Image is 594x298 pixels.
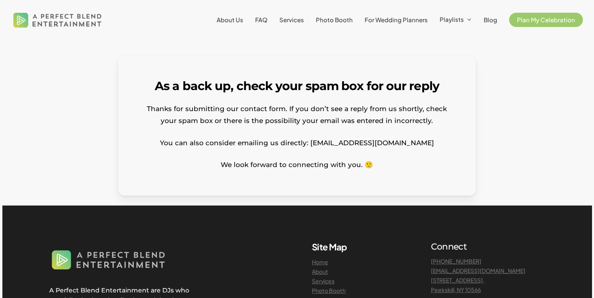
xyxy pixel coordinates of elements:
a: [PHONE_NUMBER] [431,258,481,265]
a: Playlists [440,16,472,23]
a: About Us [217,17,243,23]
a: Services [312,277,334,285]
a: Blog [484,17,497,23]
span: Plan My Celebration [517,16,575,23]
p: We look forward to connecting with you. 🙂 [143,159,451,171]
h1: As a back up, check your spam box for our reply [143,80,451,92]
a: About [312,268,328,275]
p: Thanks for submitting our contact form. If you don’t see a reply from us shortly, check your spam... [143,103,451,137]
a: FAQ [255,17,267,23]
a: [STREET_ADDRESS],Peekskill, NY 10566 [431,277,484,293]
a: Services [279,17,304,23]
a: Plan My Celebration [509,17,583,23]
a: Photo Booth [312,287,346,294]
h4: Connect [431,241,545,252]
span: Photo Booth [316,16,353,23]
span: FAQ [255,16,267,23]
span: Services [279,16,304,23]
a: Photo Booth [316,17,353,23]
b: Site Map [312,241,347,252]
a: For Wedding Planners [365,17,428,23]
span: For Wedding Planners [365,16,428,23]
img: A Perfect Blend Entertainment [11,6,104,34]
a: Home [312,258,328,265]
span: About Us [217,16,243,23]
a: [EMAIL_ADDRESS][DOMAIN_NAME] [431,267,525,274]
p: You can also consider emailing us directly: [EMAIL_ADDRESS][DOMAIN_NAME] [143,137,451,159]
span: Playlists [440,15,464,23]
span: Blog [484,16,497,23]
